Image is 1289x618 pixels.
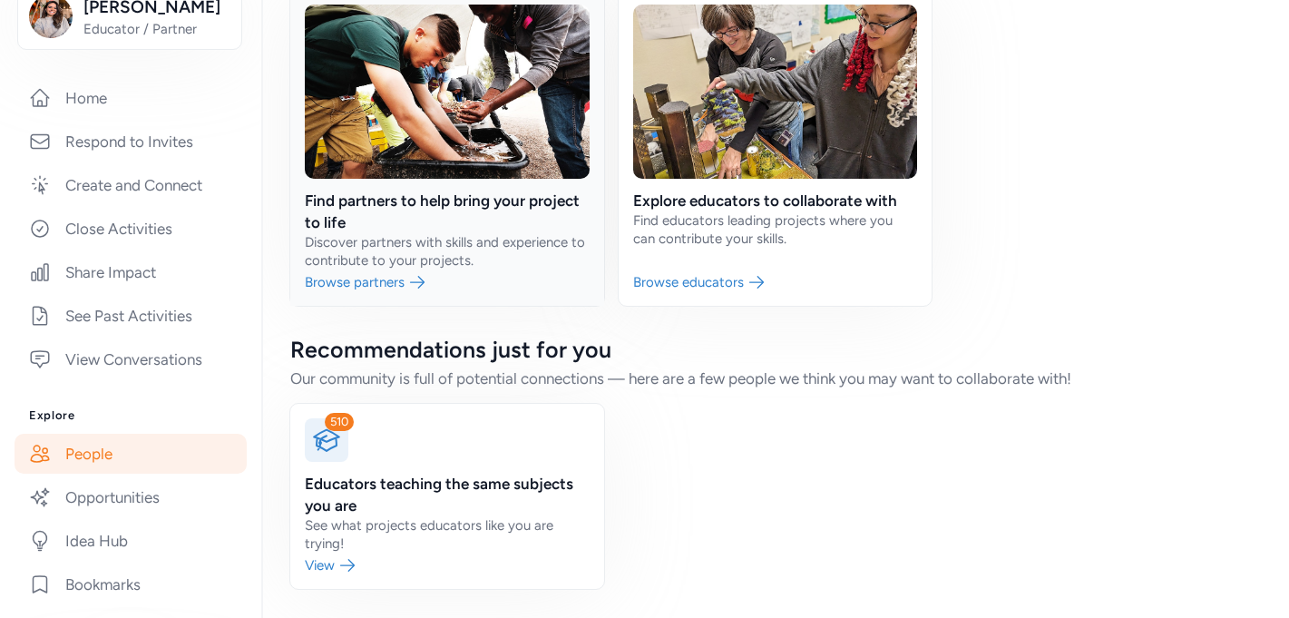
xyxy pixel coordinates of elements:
a: People [15,434,247,474]
a: Create and Connect [15,165,247,205]
a: Home [15,78,247,118]
div: Recommendations just for you [290,335,1260,364]
a: Idea Hub [15,521,247,561]
div: Our community is full of potential connections — here are a few people we think you may want to c... [290,368,1260,389]
a: See Past Activities [15,296,247,336]
a: Share Impact [15,252,247,292]
a: Close Activities [15,209,247,249]
h3: Explore [29,408,232,423]
a: View Conversations [15,339,247,379]
div: 510 [325,413,354,431]
a: Bookmarks [15,564,247,604]
a: Respond to Invites [15,122,247,162]
span: Educator / Partner [83,20,230,38]
a: Opportunities [15,477,247,517]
